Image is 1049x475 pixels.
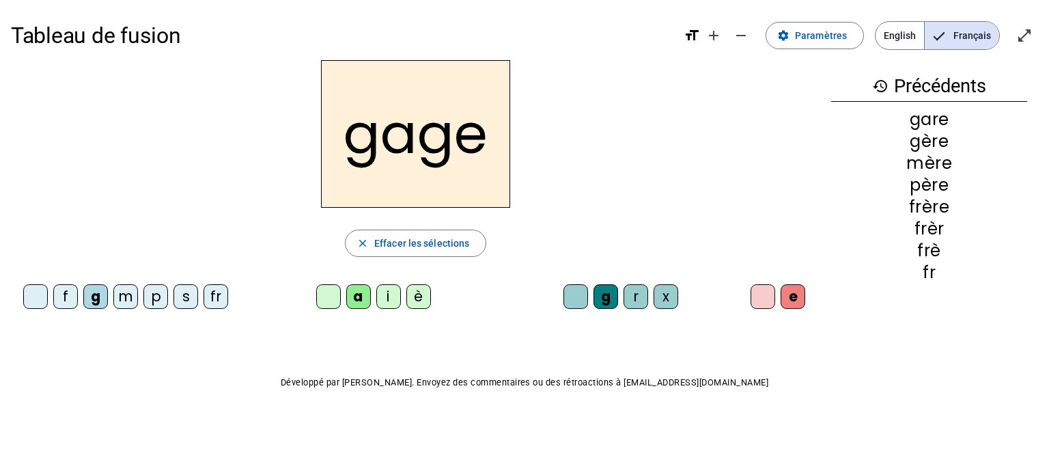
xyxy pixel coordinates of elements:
h2: gage [321,60,510,208]
button: Diminuer la taille de la police [727,22,755,49]
h1: Tableau de fusion [11,14,673,57]
div: père [831,177,1027,193]
span: English [876,22,924,49]
mat-icon: settings [777,29,789,42]
div: frèr [831,221,1027,237]
div: g [593,284,618,309]
mat-icon: remove [733,27,749,44]
span: Français [925,22,999,49]
h3: Précédents [831,71,1027,102]
div: a [346,284,371,309]
div: p [143,284,168,309]
div: gère [831,133,1027,150]
div: s [173,284,198,309]
mat-icon: format_size [684,27,700,44]
div: è [406,284,431,309]
button: Effacer les sélections [345,230,486,257]
div: gare [831,111,1027,128]
div: e [781,284,805,309]
p: Développé par [PERSON_NAME]. Envoyez des commentaires ou des rétroactions à [EMAIL_ADDRESS][DOMAI... [11,375,1038,391]
div: m [113,284,138,309]
mat-icon: open_in_full [1016,27,1033,44]
div: frère [831,199,1027,215]
span: Paramètres [795,27,847,44]
mat-icon: history [872,78,889,94]
div: r [624,284,648,309]
div: f [53,284,78,309]
button: Entrer en plein écran [1011,22,1038,49]
div: mère [831,155,1027,172]
mat-button-toggle-group: Language selection [875,21,1000,50]
button: Paramètres [766,22,864,49]
div: i [376,284,401,309]
div: g [83,284,108,309]
span: Effacer les sélections [374,235,469,252]
div: fr [831,264,1027,281]
div: frè [831,243,1027,259]
div: fr [204,284,228,309]
mat-icon: add [705,27,722,44]
button: Augmenter la taille de la police [700,22,727,49]
div: x [654,284,678,309]
mat-icon: close [356,237,369,249]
